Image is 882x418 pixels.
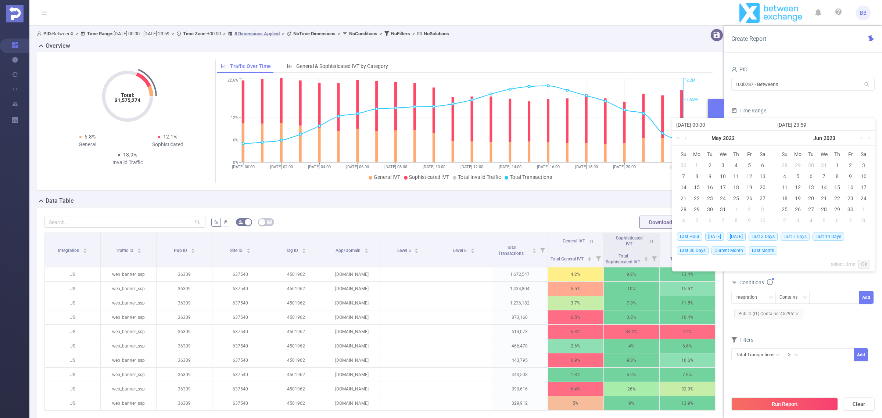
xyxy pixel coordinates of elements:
div: 8 [692,172,701,181]
tspan: 0% [233,160,238,165]
i: icon: bg-colors [239,220,243,224]
span: Current Month [711,246,746,255]
b: No Conditions [349,31,377,36]
div: Sort [137,247,141,252]
h2: Overview [46,42,70,50]
span: BetweenX [DATE] 00:00 - [DATE] 23:59 +00:00 [37,31,449,36]
div: 2 [780,216,789,225]
div: 8 [732,216,741,225]
tspan: 2.2M [686,78,696,83]
tspan: [DATE] 04:00 [308,165,331,169]
td: May 29, 2023 [690,204,703,215]
span: Fr [743,151,756,158]
div: Sophisticated [128,141,208,148]
div: 12 [745,172,754,181]
td: June 7, 2023 [717,215,730,226]
span: Total Transactions [510,174,552,180]
th: Sun [677,149,690,160]
td: July 2, 2023 [778,215,791,226]
span: Last 3 Days [749,233,778,241]
tspan: [DATE] 08:00 [384,165,407,169]
span: Total Invalid Traffic [458,174,501,180]
th: Sun [778,149,791,160]
span: Last 7 Days [781,233,810,241]
th: Thu [729,149,743,160]
span: Sa [857,151,870,158]
div: 3 [758,205,767,214]
td: June 1, 2023 [729,204,743,215]
div: 2 [706,161,714,170]
div: 1 [833,161,842,170]
span: General & Sophisticated IVT by Category [296,63,388,69]
div: 28 [820,205,828,214]
div: 7 [846,216,855,225]
div: 30 [807,161,815,170]
td: July 3, 2023 [791,215,804,226]
td: May 13, 2023 [756,171,769,182]
td: May 11, 2023 [729,171,743,182]
tspan: 22.6% [227,78,238,83]
div: 3 [718,161,727,170]
td: July 5, 2023 [818,215,831,226]
b: No Solutions [424,31,449,36]
td: June 3, 2023 [756,204,769,215]
div: 9 [846,172,855,181]
tspan: [DATE] 20:00 [613,165,636,169]
span: General IVT [374,174,400,180]
div: 11 [780,183,789,192]
div: 19 [745,183,754,192]
div: 26 [745,194,754,203]
h2: Data Table [46,197,74,205]
a: Next month (PageDown) [857,131,864,145]
div: 30 [846,205,855,214]
tspan: 6% [233,138,238,143]
td: June 9, 2023 [743,215,756,226]
span: Sophisticated IVT [616,235,643,246]
td: June 23, 2023 [844,193,857,204]
span: 18.9% [123,152,137,158]
b: Time Range: [87,31,114,36]
div: 22 [833,194,842,203]
i: icon: line-chart [221,64,226,69]
tspan: 12% [231,116,238,120]
div: 16 [706,183,714,192]
a: Next year (Control + right) [863,131,872,145]
td: June 8, 2023 [831,171,844,182]
div: 18 [780,194,789,203]
div: 14 [820,183,828,192]
div: General [47,141,128,148]
i: icon: down [769,295,773,300]
tspan: [DATE] 14:00 [499,165,521,169]
span: Sophisticated IVT [409,174,449,180]
th: Sat [857,149,870,160]
div: 20 [758,183,767,192]
span: Mo [690,151,703,158]
span: > [73,31,80,36]
td: June 2, 2023 [743,204,756,215]
div: 17 [859,183,868,192]
td: May 20, 2023 [756,182,769,193]
span: Su [778,151,791,158]
td: May 22, 2023 [690,193,703,204]
a: May [711,131,722,145]
td: May 16, 2023 [703,182,717,193]
div: 14 [679,183,688,192]
td: June 6, 2023 [804,171,818,182]
div: Contains [779,291,803,303]
span: Mo [791,151,804,158]
td: June 14, 2023 [818,182,831,193]
td: June 26, 2023 [791,204,804,215]
span: Create Report [731,35,766,42]
td: June 18, 2023 [778,193,791,204]
td: May 29, 2023 [791,160,804,171]
div: 9 [745,216,754,225]
i: icon: down [794,353,799,358]
td: April 30, 2023 [677,160,690,171]
td: May 5, 2023 [743,160,756,171]
span: Last Month [749,246,777,255]
span: Total Transactions [498,245,525,256]
tspan: [DATE] 23:00 [670,165,693,169]
div: Integration [735,291,762,303]
span: PID [731,66,747,72]
tspan: 31,575,274 [115,97,140,103]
